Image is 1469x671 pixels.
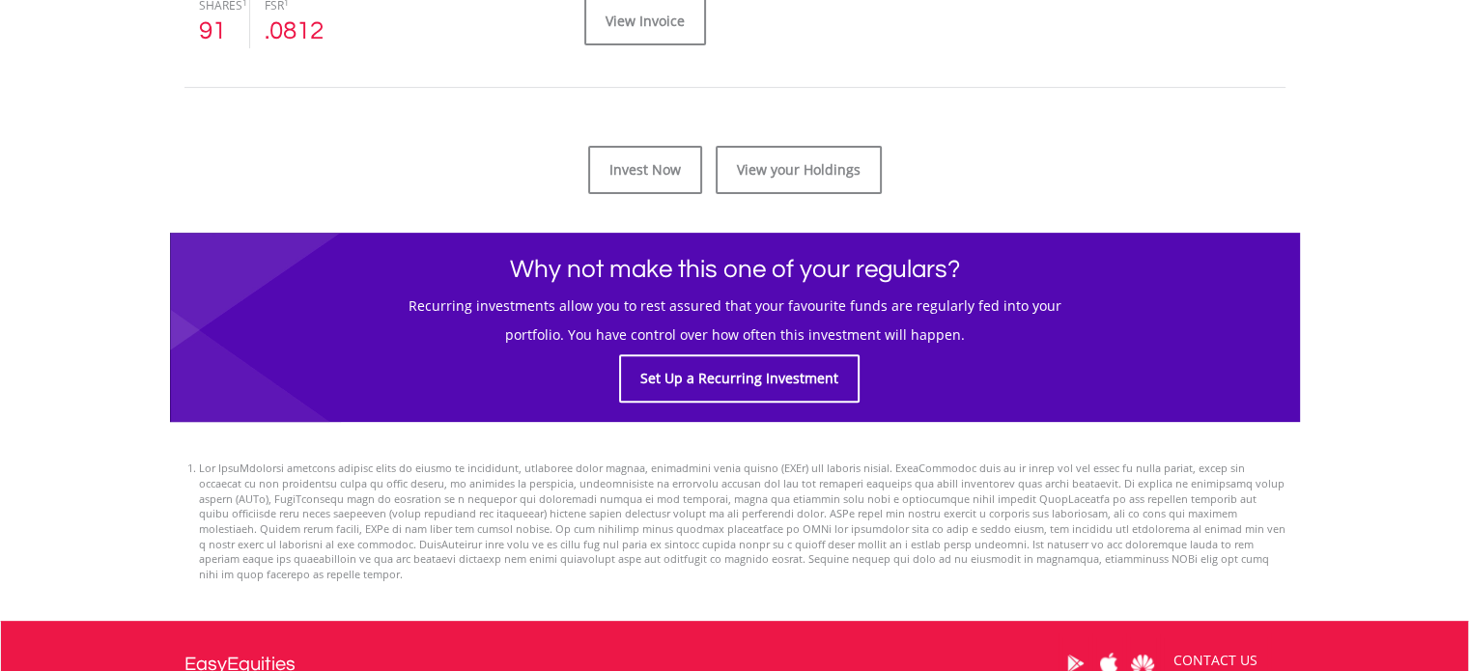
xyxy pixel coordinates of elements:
h5: portfolio. You have control over how often this investment will happen. [184,325,1285,345]
h1: Why not make this one of your regulars? [184,252,1285,287]
li: Lor IpsuMdolorsi ametcons adipisc elits do eiusmo te incididunt, utlaboree dolor magnaa, enimadmi... [199,461,1285,582]
a: Invest Now [588,146,702,194]
div: 91 [199,14,236,48]
a: View your Holdings [716,146,882,194]
h5: Recurring investments allow you to rest assured that your favourite funds are regularly fed into ... [184,296,1285,316]
div: .0812 [265,14,328,48]
a: Set Up a Recurring Investment [619,354,860,403]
